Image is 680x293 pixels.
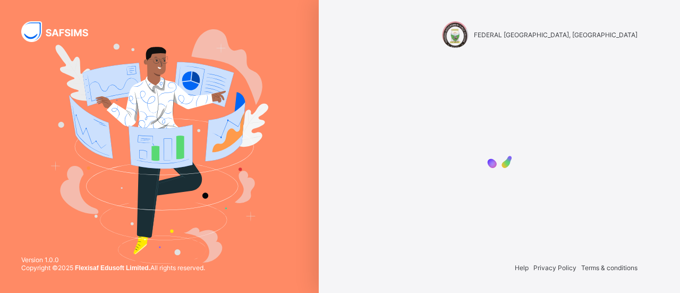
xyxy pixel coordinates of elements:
[21,21,101,42] img: SAFSIMS Logo
[533,264,576,272] span: Privacy Policy
[442,21,469,48] img: FEDERAL GOVERNMENT GIRLS` COLLEGE, BWARI
[21,256,205,264] span: Version 1.0.0
[75,264,150,272] strong: Flexisaf Edusoft Limited.
[21,264,205,272] span: Copyright © 2025 All rights reserved.
[474,31,637,39] span: FEDERAL [GEOGRAPHIC_DATA], [GEOGRAPHIC_DATA]
[50,29,268,264] img: Hero Image
[515,264,529,272] span: Help
[581,264,637,272] span: Terms & conditions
